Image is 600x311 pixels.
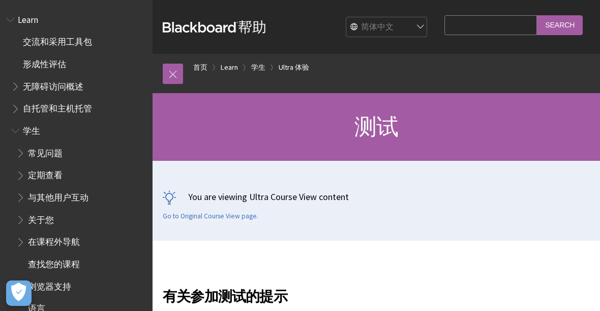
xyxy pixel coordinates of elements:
[18,11,38,25] span: Learn
[163,273,590,307] h2: 有关参加测试的提示
[251,61,265,74] a: 学生
[346,17,428,38] select: Site Language Selector
[23,100,92,114] span: 自托管和主机托管
[354,112,398,140] span: 测试
[28,256,80,269] span: 查找您的课程
[28,278,71,292] span: 浏览器支持
[28,189,88,203] span: 与其他用户互动
[23,78,83,92] span: 无障碍访问概述
[193,61,207,74] a: 首页
[163,18,266,36] a: Blackboard帮助
[28,211,54,225] span: 关于您
[163,190,590,203] p: You are viewing Ultra Course View content
[163,22,238,33] strong: Blackboard
[23,55,66,69] span: 形成性评估
[23,34,92,47] span: 交流和采用工具包
[6,280,32,306] button: Open Preferences
[221,61,238,74] a: Learn
[28,234,80,247] span: 在课程外导航
[279,61,309,74] a: Ultra 体验
[28,167,63,181] span: 定期查看
[28,145,63,158] span: 常见问题
[537,15,583,35] input: Search
[163,212,258,221] a: Go to Original Course View page.
[23,122,40,136] span: 学生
